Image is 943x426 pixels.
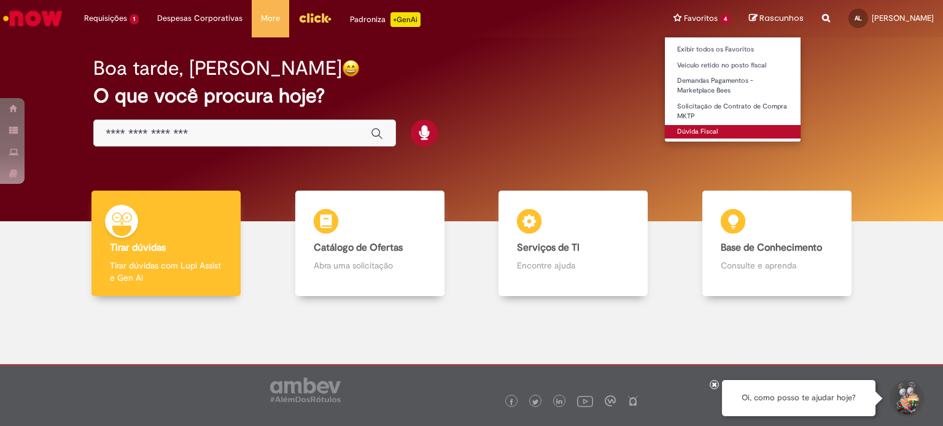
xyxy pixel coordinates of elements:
b: Catálogo de Ofertas [314,242,403,254]
img: logo_footer_youtube.png [577,393,593,409]
span: 4 [720,14,731,25]
span: More [261,12,280,25]
b: Base de Conhecimento [721,242,822,254]
span: Favoritos [684,12,718,25]
img: happy-face.png [342,59,360,77]
img: logo_footer_twitter.png [532,399,538,405]
a: Base de Conhecimento Consulte e aprenda [675,191,879,297]
span: Rascunhos [759,12,804,24]
a: Veículo retido no posto fiscal [665,59,801,72]
h2: Boa tarde, [PERSON_NAME] [93,58,342,79]
span: AL [855,14,862,22]
img: ServiceNow [1,6,64,31]
a: Rascunhos [749,13,804,25]
a: Catálogo de Ofertas Abra uma solicitação [268,191,472,297]
img: click_logo_yellow_360x200.png [298,9,332,27]
p: Tirar dúvidas com Lupi Assist e Gen Ai [110,259,222,284]
a: Demandas Pagamentos - Marketplace Bees [665,74,801,97]
ul: Favoritos [664,37,801,142]
a: Exibir todos os Favoritos [665,43,801,56]
p: Consulte e aprenda [721,259,833,272]
b: Tirar dúvidas [110,242,166,254]
p: Abra uma solicitação [314,259,426,272]
a: Solicitação de Contrato de Compra MKTP [665,100,801,123]
p: Encontre ajuda [517,259,629,272]
img: logo_footer_facebook.png [508,399,514,405]
p: +GenAi [390,12,421,27]
div: Oi, como posso te ajudar hoje? [722,380,875,416]
img: logo_footer_naosei.png [627,395,638,406]
div: Padroniza [350,12,421,27]
span: Despesas Corporativas [157,12,243,25]
button: Iniciar Conversa de Suporte [888,380,925,417]
a: Tirar dúvidas Tirar dúvidas com Lupi Assist e Gen Ai [64,191,268,297]
span: [PERSON_NAME] [872,13,934,23]
span: 1 [130,14,139,25]
a: Dúvida Fiscal [665,125,801,139]
span: Requisições [84,12,127,25]
b: Serviços de TI [517,242,580,254]
h2: O que você procura hoje? [93,85,850,107]
img: logo_footer_workplace.png [605,395,616,406]
img: logo_footer_ambev_rotulo_gray.png [270,378,341,402]
img: logo_footer_linkedin.png [556,398,562,406]
a: Serviços de TI Encontre ajuda [471,191,675,297]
